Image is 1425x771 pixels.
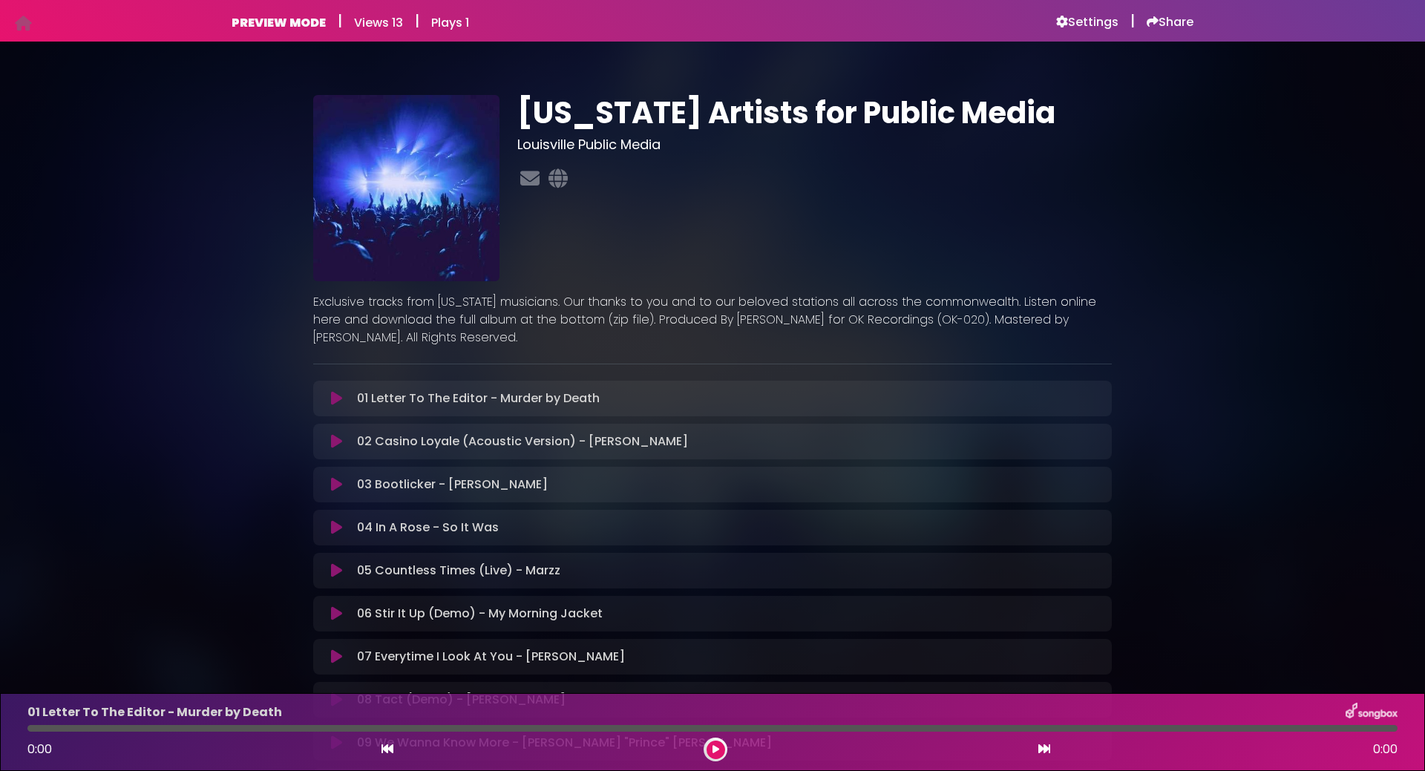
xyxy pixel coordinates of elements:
p: 03 Bootlicker - [PERSON_NAME] [357,476,548,493]
p: 01 Letter To The Editor - Murder by Death [357,390,600,407]
p: 04 In A Rose - So It Was [357,519,499,537]
h5: | [1130,12,1135,30]
h5: | [338,12,342,30]
h6: Views 13 [354,16,403,30]
a: Settings [1056,15,1118,30]
h1: [US_STATE] Artists for Public Media [517,95,1112,131]
h6: PREVIEW MODE [232,16,326,30]
h3: Louisville Public Media [517,137,1112,153]
h5: | [415,12,419,30]
a: Share [1147,15,1193,30]
img: vbAEHSBtRXWyVtHPE4e7 [313,95,499,281]
p: 06 Stir It Up (Demo) - My Morning Jacket [357,605,603,623]
p: Exclusive tracks from [US_STATE] musicians. Our thanks to you and to our beloved stations all acr... [313,293,1112,347]
h6: Plays 1 [431,16,469,30]
span: 0:00 [27,741,52,758]
p: 07 Everytime I Look At You - [PERSON_NAME] [357,648,625,666]
img: songbox-logo-white.png [1346,703,1398,722]
p: 02 Casino Loyale (Acoustic Version) - [PERSON_NAME] [357,433,688,450]
p: 01 Letter To The Editor - Murder by Death [27,703,282,721]
p: 08 Tact (Demo) - [PERSON_NAME] [357,691,566,709]
p: 05 Countless Times (Live) - Marzz [357,562,560,580]
span: 0:00 [1373,741,1398,758]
